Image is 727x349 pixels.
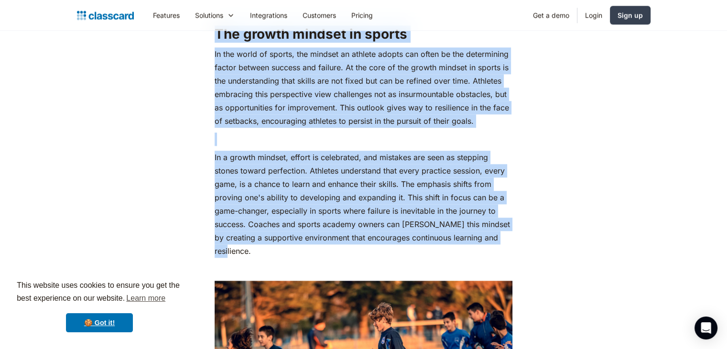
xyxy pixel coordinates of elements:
p: In a growth mindset, effort is celebrated, and mistakes are seen as stepping stones toward perfec... [215,151,512,258]
a: Sign up [610,6,651,24]
p: ‍ [215,132,512,146]
div: Solutions [195,10,223,20]
a: Pricing [344,4,380,26]
div: cookieconsent [8,271,191,341]
div: Solutions [187,4,242,26]
span: This website uses cookies to ensure you get the best experience on our website. [17,280,182,305]
p: In the world of sports, the mindset an athlete adopts can often be the determining factor between... [215,47,512,128]
a: Get a demo [525,4,577,26]
a: learn more about cookies [125,291,167,305]
div: Open Intercom Messenger [694,316,717,339]
p: ‍ [215,262,512,276]
a: Integrations [242,4,295,26]
h2: The growth mindset in sports [215,25,512,43]
a: home [77,9,134,22]
div: Sign up [618,10,643,20]
a: Login [577,4,610,26]
a: Customers [295,4,344,26]
a: Features [145,4,187,26]
a: dismiss cookie message [66,313,133,332]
